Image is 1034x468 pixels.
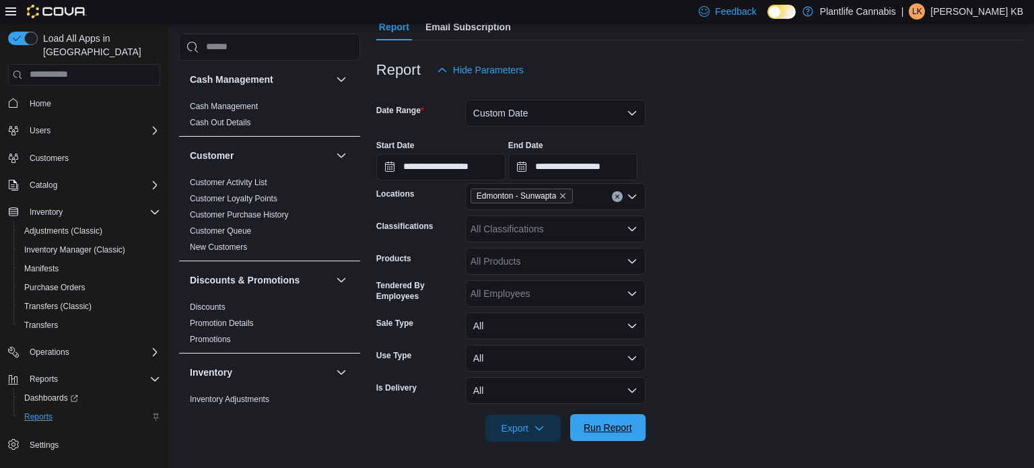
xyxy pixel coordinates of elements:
span: Edmonton - Sunwapta [477,189,557,203]
span: Catalog [30,180,57,191]
label: End Date [508,140,543,151]
span: New Customers [190,242,247,253]
span: Inventory [24,204,160,220]
span: Report [379,13,409,40]
span: Users [30,125,50,136]
span: Customers [24,149,160,166]
button: Operations [24,344,75,360]
button: Customer [190,149,331,162]
span: Manifests [24,263,59,274]
button: Transfers (Classic) [13,297,166,316]
label: Date Range [376,105,424,116]
a: Promotions [190,335,231,344]
button: All [465,377,646,404]
span: Transfers [19,317,160,333]
div: Discounts & Promotions [179,299,360,353]
span: Purchase Orders [19,279,160,296]
span: Operations [30,347,69,358]
span: Catalog [24,177,160,193]
button: Clear input [612,191,623,202]
p: Plantlife Cannabis [820,3,896,20]
input: Dark Mode [767,5,796,19]
button: Adjustments (Classic) [13,222,166,240]
span: Inventory Manager (Classic) [19,242,160,258]
a: Inventory Manager (Classic) [19,242,131,258]
a: Customers [24,150,74,166]
span: Settings [24,436,160,453]
button: Inventory [3,203,166,222]
a: Customer Purchase History [190,210,289,220]
span: Load All Apps in [GEOGRAPHIC_DATA] [38,32,160,59]
span: Promotions [190,334,231,345]
span: Operations [24,344,160,360]
div: Cash Management [179,98,360,136]
a: Inventory by Product Historical [190,411,300,420]
span: Cash Management [190,101,258,112]
span: Inventory by Product Historical [190,410,300,421]
a: Home [24,96,57,112]
input: Press the down key to open a popover containing a calendar. [376,154,506,180]
a: Purchase Orders [19,279,91,296]
span: Dashboards [19,390,160,406]
a: Cash Out Details [190,118,251,127]
button: Custom Date [465,100,646,127]
span: Dark Mode [767,19,768,20]
button: Reports [24,371,63,387]
a: Settings [24,437,64,453]
span: Run Report [584,421,632,434]
h3: Cash Management [190,73,273,86]
button: Open list of options [627,288,637,299]
a: Inventory Adjustments [190,395,269,404]
button: Cash Management [333,71,349,88]
h3: Discounts & Promotions [190,273,300,287]
button: Inventory Manager (Classic) [13,240,166,259]
span: Export [493,415,553,442]
button: Users [3,121,166,140]
span: LK [912,3,922,20]
button: All [465,345,646,372]
img: Cova [27,5,87,18]
button: Open list of options [627,191,637,202]
label: Sale Type [376,318,413,329]
p: [PERSON_NAME] KB [930,3,1023,20]
a: Promotion Details [190,319,254,328]
a: Reports [19,409,58,425]
label: Use Type [376,350,411,361]
span: Settings [30,440,59,450]
button: Export [485,415,561,442]
a: Customer Loyalty Points [190,194,277,203]
button: Inventory [190,366,331,379]
span: Feedback [715,5,756,18]
a: Dashboards [19,390,83,406]
button: Cash Management [190,73,331,86]
span: Edmonton - Sunwapta [471,189,574,203]
button: Catalog [24,177,63,193]
button: Inventory [333,364,349,380]
span: Purchase Orders [24,282,85,293]
button: Purchase Orders [13,278,166,297]
label: Products [376,253,411,264]
label: Locations [376,189,415,199]
span: Inventory Manager (Classic) [24,244,125,255]
span: Customer Activity List [190,177,267,188]
span: Reports [30,374,58,385]
button: Manifests [13,259,166,278]
button: All [465,312,646,339]
label: Tendered By Employees [376,280,460,302]
button: Open list of options [627,256,637,267]
h3: Report [376,62,421,78]
a: Customer Queue [190,226,251,236]
span: Customer Purchase History [190,209,289,220]
span: Reports [19,409,160,425]
span: Reports [24,371,160,387]
div: Customer [179,174,360,261]
input: Press the down key to open a popover containing a calendar. [508,154,637,180]
button: Customers [3,148,166,168]
button: Remove Edmonton - Sunwapta from selection in this group [559,192,567,200]
a: Dashboards [13,389,166,407]
a: Transfers (Classic) [19,298,97,314]
span: Adjustments (Classic) [24,226,102,236]
a: Adjustments (Classic) [19,223,108,239]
